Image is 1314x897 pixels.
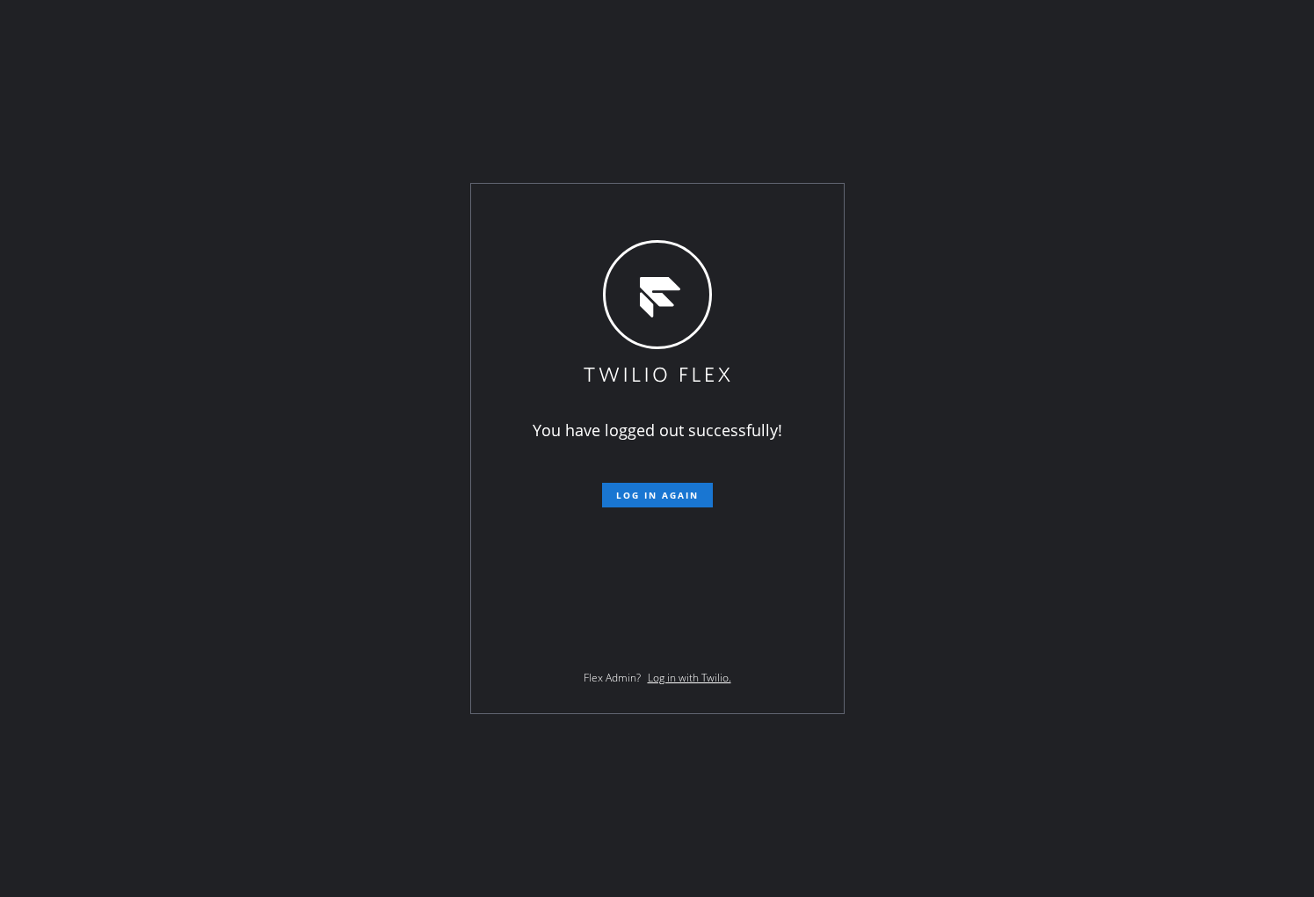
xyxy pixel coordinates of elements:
[584,670,641,685] span: Flex Admin?
[616,489,699,501] span: Log in again
[648,670,731,685] a: Log in with Twilio.
[533,419,782,441] span: You have logged out successfully!
[602,483,713,507] button: Log in again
